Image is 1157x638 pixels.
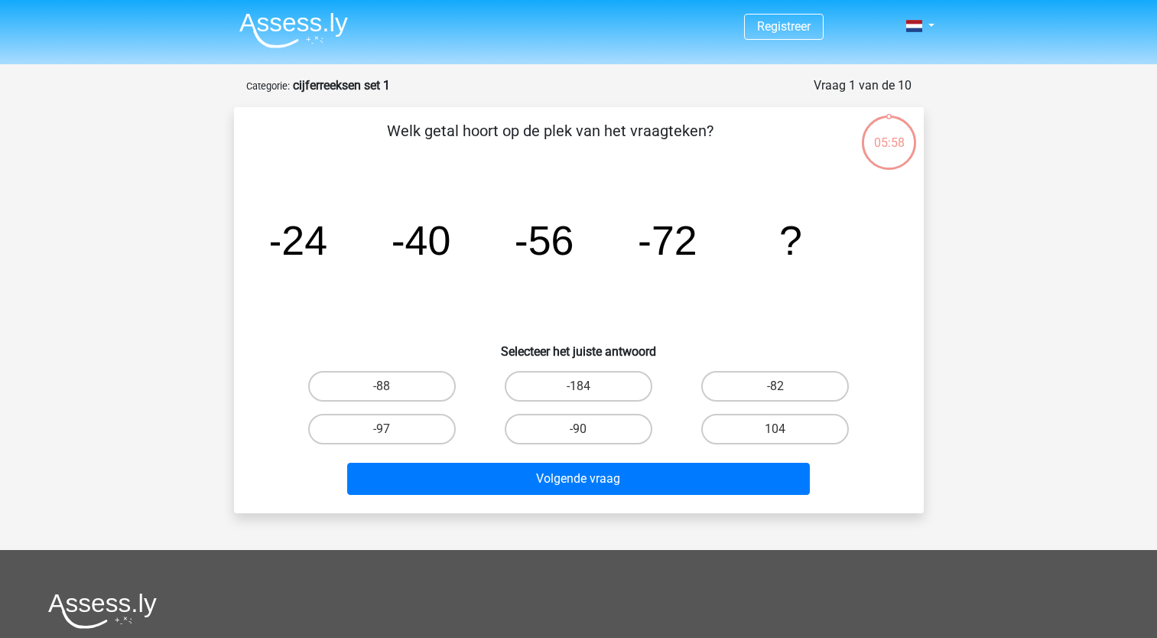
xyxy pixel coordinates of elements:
strong: cijferreeksen set 1 [293,78,390,93]
small: Categorie: [246,80,290,92]
label: -82 [701,371,849,402]
tspan: -56 [514,217,574,263]
tspan: -24 [268,217,327,263]
label: 104 [701,414,849,444]
div: 05:58 [860,114,918,152]
label: -90 [505,414,652,444]
label: -88 [308,371,456,402]
label: -184 [505,371,652,402]
label: -97 [308,414,456,444]
img: Assessly logo [48,593,157,629]
tspan: ? [779,217,802,263]
button: Volgende vraag [347,463,810,495]
div: Vraag 1 van de 10 [814,76,912,95]
tspan: -72 [638,217,697,263]
h6: Selecteer het juiste antwoord [258,332,899,359]
p: Welk getal hoort op de plek van het vraagteken? [258,119,842,165]
tspan: -40 [391,217,450,263]
img: Assessly [239,12,348,48]
a: Registreer [757,19,811,34]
